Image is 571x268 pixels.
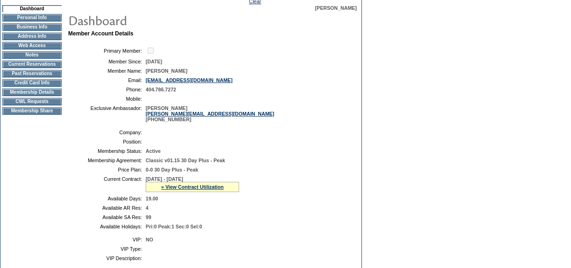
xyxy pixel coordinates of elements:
span: [PERSON_NAME] [146,68,187,74]
td: Primary Member: [72,46,142,55]
img: pgTtlDashboard.gif [68,11,254,29]
b: Member Account Details [68,30,134,37]
td: CWL Requests [2,98,62,105]
span: [PERSON_NAME] [315,5,357,11]
td: Membership Details [2,89,62,96]
td: Mobile: [72,96,142,102]
td: Available Days: [72,196,142,201]
span: Pri:0 Peak:1 Sec:0 Sel:0 [146,224,202,229]
td: Dashboard [2,5,62,12]
td: VIP: [72,237,142,242]
td: Membership Share [2,107,62,115]
td: Address Info [2,33,62,40]
td: VIP Description: [72,255,142,261]
td: Available SA Res: [72,214,142,220]
td: Web Access [2,42,62,49]
td: Past Reservations [2,70,62,77]
a: [PERSON_NAME][EMAIL_ADDRESS][DOMAIN_NAME] [146,111,274,117]
td: Current Reservations [2,61,62,68]
span: [DATE] - [DATE] [146,176,183,182]
td: Email: [72,77,142,83]
a: [EMAIL_ADDRESS][DOMAIN_NAME] [146,77,233,83]
span: 404.786.7272 [146,87,176,92]
td: Credit Card Info [2,79,62,87]
span: 19.00 [146,196,158,201]
td: Available Holidays: [72,224,142,229]
span: 0-0 30 Day Plus - Peak [146,167,198,172]
span: [PERSON_NAME] [PHONE_NUMBER] [146,105,274,122]
span: Active [146,148,161,154]
span: 4 [146,205,148,211]
td: Exclusive Ambassador: [72,105,142,122]
span: 99 [146,214,151,220]
span: NO [146,237,153,242]
td: Member Name: [72,68,142,74]
td: Business Info [2,23,62,31]
td: VIP Type: [72,246,142,252]
td: Personal Info [2,14,62,21]
td: Current Contract: [72,176,142,192]
td: Notes [2,51,62,59]
td: Membership Agreement: [72,158,142,163]
td: Position: [72,139,142,144]
span: [DATE] [146,59,162,64]
td: Company: [72,130,142,135]
td: Phone: [72,87,142,92]
a: » View Contract Utilization [161,184,224,190]
td: Price Plan: [72,167,142,172]
td: Membership Status: [72,148,142,154]
td: Available AR Res: [72,205,142,211]
span: Classic v01.15 30 Day Plus - Peak [146,158,225,163]
td: Member Since: [72,59,142,64]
